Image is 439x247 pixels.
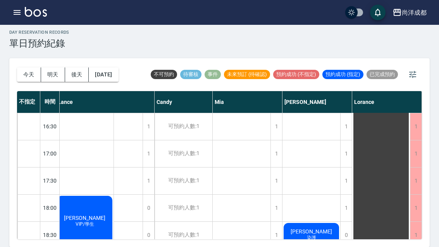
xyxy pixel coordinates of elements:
[289,228,334,235] span: [PERSON_NAME]
[270,140,282,167] div: 1
[270,168,282,194] div: 1
[402,8,427,17] div: 尚洋成都
[155,113,212,140] div: 可預約人數:1
[143,195,154,221] div: 0
[410,195,422,221] div: 1
[180,71,201,78] span: 待審核
[74,221,96,228] span: VIP/學生
[340,195,352,221] div: 1
[9,30,69,35] h2: day Reservation records
[9,38,69,49] h3: 單日預約紀錄
[155,195,212,221] div: 可預約人數:1
[40,194,60,221] div: 18:00
[41,67,65,82] button: 明天
[224,71,270,78] span: 未來預訂 (待確認)
[151,71,177,78] span: 不可預約
[352,91,422,113] div: Lorance
[410,113,422,140] div: 1
[40,167,60,194] div: 17:30
[370,5,386,20] button: save
[305,235,318,241] span: 染護
[322,71,363,78] span: 預約成功 (指定)
[62,215,107,221] span: [PERSON_NAME]
[17,91,40,113] div: 不指定
[155,140,212,167] div: 可預約人數:1
[367,71,398,78] span: 已完成預約
[155,168,212,194] div: 可預約人數:1
[282,91,352,113] div: [PERSON_NAME]
[89,67,118,82] button: [DATE]
[155,91,213,113] div: Candy
[143,168,154,194] div: 1
[40,140,60,167] div: 17:00
[40,113,60,140] div: 16:30
[143,113,154,140] div: 1
[40,91,60,113] div: 時間
[270,113,282,140] div: 1
[389,5,430,21] button: 尚洋成都
[410,140,422,167] div: 1
[410,168,422,194] div: 1
[270,195,282,221] div: 1
[205,71,221,78] span: 事件
[340,168,352,194] div: 1
[273,71,319,78] span: 預約成功 (不指定)
[25,7,47,17] img: Logo
[65,67,89,82] button: 後天
[340,113,352,140] div: 1
[56,91,155,113] div: Lance
[340,140,352,167] div: 1
[17,67,41,82] button: 今天
[143,140,154,167] div: 1
[213,91,282,113] div: Mia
